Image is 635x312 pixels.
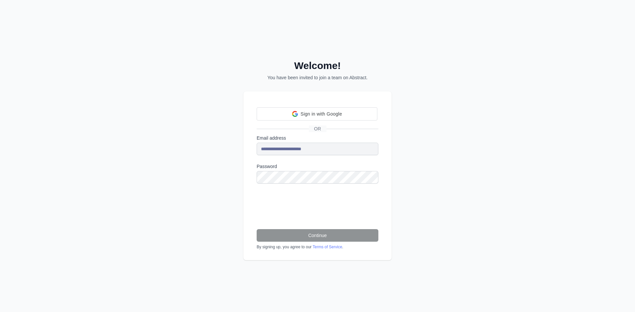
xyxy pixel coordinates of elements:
[257,107,377,121] div: Sign in with Google
[243,60,392,72] h2: Welcome!
[257,135,378,141] label: Email address
[257,191,357,217] iframe: reCAPTCHA
[257,244,378,250] div: By signing up, you agree to our .
[313,245,342,249] a: Terms of Service
[257,163,378,170] label: Password
[243,74,392,81] p: You have been invited to join a team on Abstract.
[301,111,342,118] span: Sign in with Google
[257,229,378,242] button: Continue
[309,125,326,132] span: OR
